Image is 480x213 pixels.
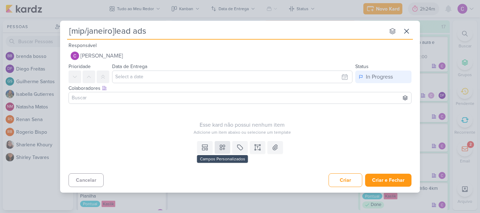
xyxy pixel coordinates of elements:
input: Select a date [112,71,352,83]
input: Kard Sem Título [67,25,385,38]
label: Prioridade [69,64,91,69]
label: Data de Entrega [112,64,147,69]
span: [PERSON_NAME] [80,52,123,60]
div: In Progress [366,73,393,81]
button: In Progress [355,71,411,83]
div: Adicione um item abaixo ou selecione um template [69,129,416,135]
img: Carlos Lima [71,52,79,60]
div: Campos Personalizados [197,155,248,163]
button: Cancelar [69,173,104,187]
label: Responsável [69,42,97,48]
div: Esse kard não possui nenhum item [69,121,416,129]
button: Criar [329,173,362,187]
button: [PERSON_NAME] [69,49,411,62]
div: Colaboradores [69,85,411,92]
label: Status [355,64,369,69]
button: Criar e Fechar [365,174,411,187]
input: Buscar [70,94,410,102]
